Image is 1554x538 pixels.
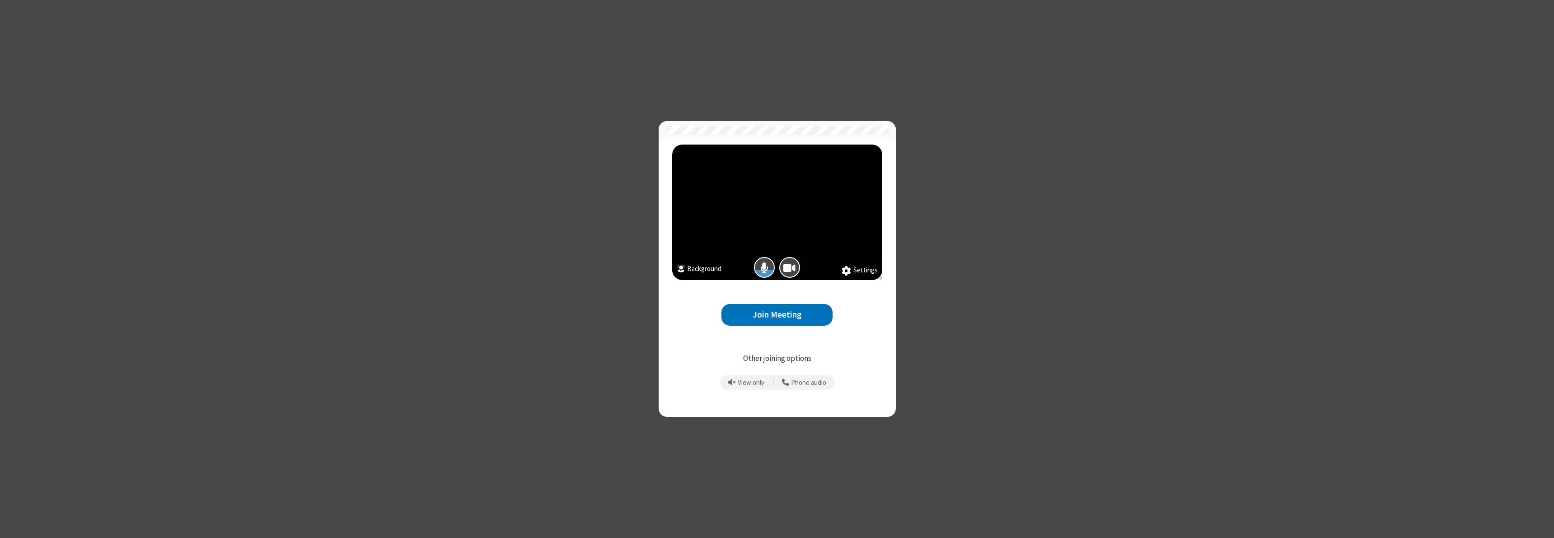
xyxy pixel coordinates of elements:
span: View only [738,379,764,387]
span: Phone audio [791,379,826,387]
button: Prevent echo when there is already an active mic and speaker in the room. [725,375,768,390]
span: | [772,376,774,389]
button: Background [677,264,721,276]
button: Mic is on [754,257,775,278]
button: Join Meeting [721,304,833,326]
button: Settings [842,265,878,276]
button: Use your phone for mic and speaker while you view the meeting on this device. [779,375,830,390]
p: Other joining options [672,353,882,365]
button: Camera is on [779,257,800,278]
